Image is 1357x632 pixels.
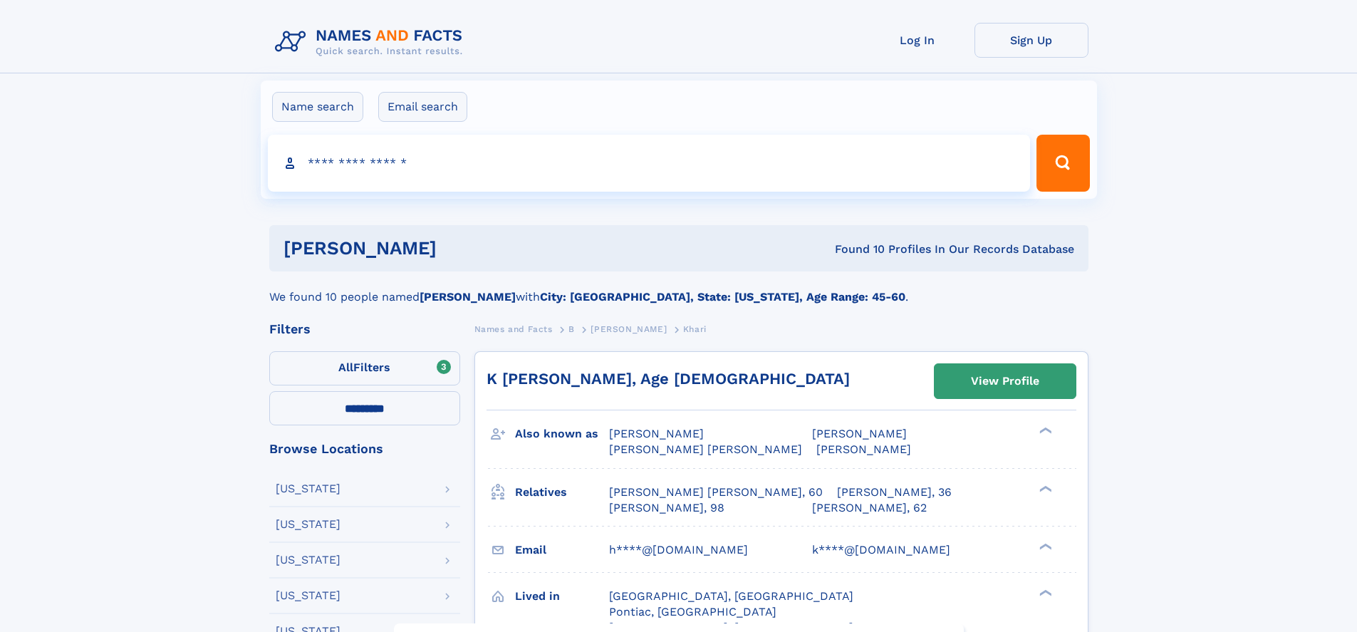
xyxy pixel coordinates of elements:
[609,500,724,516] a: [PERSON_NAME], 98
[276,590,340,601] div: [US_STATE]
[276,483,340,494] div: [US_STATE]
[338,361,353,374] span: All
[1036,426,1053,435] div: ❯
[812,500,927,516] a: [PERSON_NAME], 62
[268,135,1031,192] input: search input
[609,605,776,618] span: Pontiac, [GEOGRAPHIC_DATA]
[269,351,460,385] label: Filters
[591,324,667,334] span: [PERSON_NAME]
[812,427,907,440] span: [PERSON_NAME]
[420,290,516,304] b: [PERSON_NAME]
[591,320,667,338] a: [PERSON_NAME]
[568,320,575,338] a: B
[515,584,609,608] h3: Lived in
[540,290,905,304] b: City: [GEOGRAPHIC_DATA], State: [US_STATE], Age Range: 45-60
[378,92,467,122] label: Email search
[935,364,1076,398] a: View Profile
[276,519,340,530] div: [US_STATE]
[974,23,1088,58] a: Sign Up
[284,239,636,257] h1: [PERSON_NAME]
[276,554,340,566] div: [US_STATE]
[269,23,474,61] img: Logo Names and Facts
[837,485,952,500] a: [PERSON_NAME], 36
[609,485,823,500] a: [PERSON_NAME] [PERSON_NAME], 60
[861,23,974,58] a: Log In
[816,442,911,456] span: [PERSON_NAME]
[515,538,609,562] h3: Email
[487,370,850,388] a: K [PERSON_NAME], Age [DEMOGRAPHIC_DATA]
[474,320,553,338] a: Names and Facts
[609,427,704,440] span: [PERSON_NAME]
[971,365,1039,398] div: View Profile
[1036,135,1089,192] button: Search Button
[269,323,460,336] div: Filters
[269,442,460,455] div: Browse Locations
[683,324,707,334] span: Khari
[609,442,802,456] span: [PERSON_NAME] [PERSON_NAME]
[609,589,853,603] span: [GEOGRAPHIC_DATA], [GEOGRAPHIC_DATA]
[1036,484,1053,493] div: ❯
[272,92,363,122] label: Name search
[515,422,609,446] h3: Also known as
[1036,588,1053,597] div: ❯
[1036,542,1053,551] div: ❯
[568,324,575,334] span: B
[515,480,609,504] h3: Relatives
[635,242,1074,257] div: Found 10 Profiles In Our Records Database
[269,271,1088,306] div: We found 10 people named with .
